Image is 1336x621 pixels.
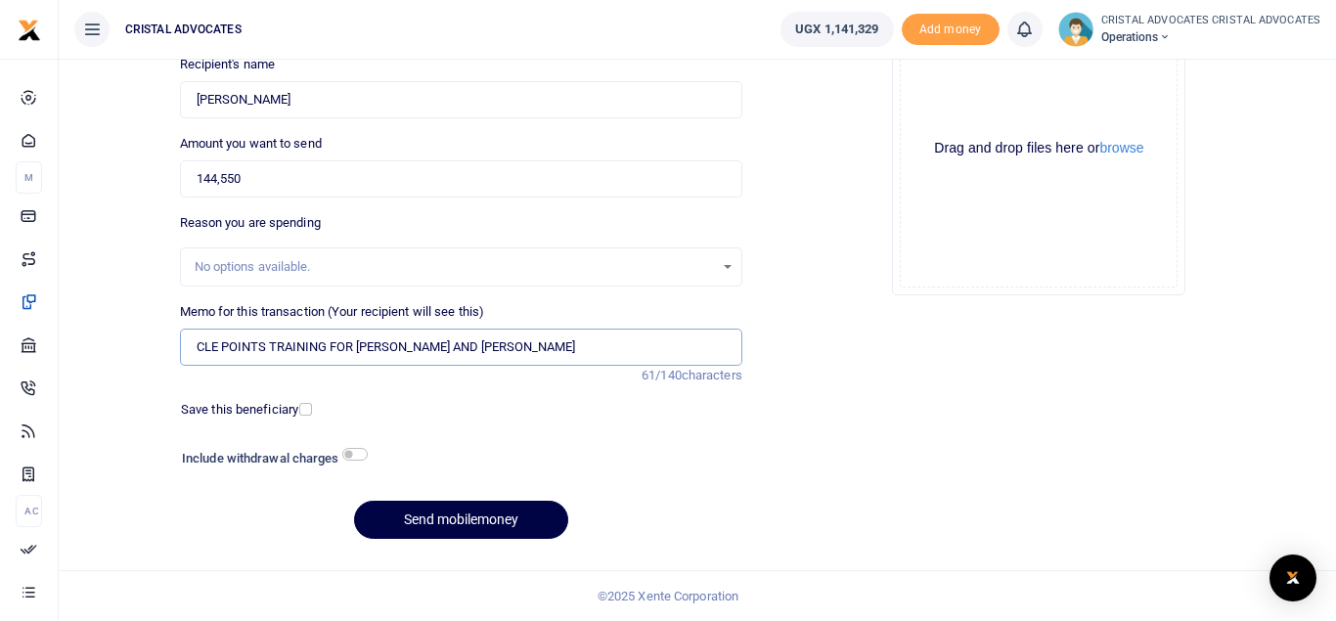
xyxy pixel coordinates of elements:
label: Memo for this transaction (Your recipient will see this) [180,302,485,322]
li: Toup your wallet [902,14,1000,46]
div: No options available. [195,257,714,277]
label: Amount you want to send [180,134,322,154]
input: Loading name... [180,81,742,118]
li: M [16,161,42,194]
span: 61/140 [642,368,682,382]
li: Ac [16,495,42,527]
a: logo-small logo-large logo-large [18,22,41,36]
label: Reason you are spending [180,213,321,233]
div: Drag and drop files here or [901,139,1177,157]
span: characters [682,368,742,382]
a: UGX 1,141,329 [780,12,893,47]
button: Send mobilemoney [354,501,568,539]
span: Operations [1101,28,1321,46]
div: File Uploader [892,2,1185,295]
small: CRISTAL ADVOCATES CRISTAL ADVOCATES [1101,13,1321,29]
input: UGX [180,160,742,198]
img: logo-small [18,19,41,42]
button: browse [1099,141,1143,155]
a: Add money [902,21,1000,35]
label: Save this beneficiary [181,400,298,420]
img: profile-user [1058,12,1093,47]
input: Enter extra information [180,329,742,366]
label: Recipient's name [180,55,276,74]
li: Wallet ballance [773,12,901,47]
span: Add money [902,14,1000,46]
span: CRISTAL ADVOCATES [117,21,249,38]
a: profile-user CRISTAL ADVOCATES CRISTAL ADVOCATES Operations [1058,12,1321,47]
div: Open Intercom Messenger [1269,554,1316,601]
h6: Include withdrawal charges [182,451,358,466]
span: UGX 1,141,329 [795,20,878,39]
